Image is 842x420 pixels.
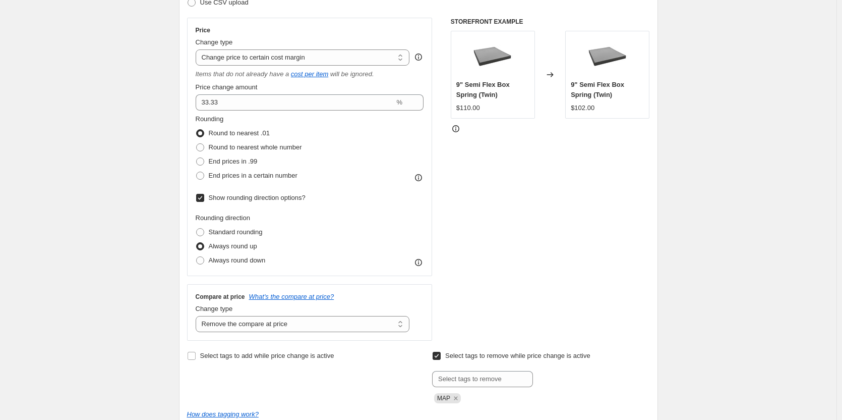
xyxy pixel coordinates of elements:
[209,256,266,264] span: Always round down
[396,98,402,106] span: %
[196,214,250,222] span: Rounding direction
[196,38,233,46] span: Change type
[413,52,424,62] div: help
[209,143,302,151] span: Round to nearest whole number
[330,70,374,78] i: will be ignored.
[249,293,334,300] button: What's the compare at price?
[196,305,233,312] span: Change type
[200,352,334,359] span: Select tags to add while price change is active
[456,81,510,98] span: 9" Semi Flex Box Spring (Twin)
[437,395,450,402] span: MAP
[571,103,594,113] div: $102.00
[472,36,513,77] img: prod_1790987912_80x.jpg
[209,129,270,137] span: Round to nearest .01
[209,242,257,250] span: Always round up
[196,115,224,123] span: Rounding
[445,352,590,359] span: Select tags to remove while price change is active
[187,410,259,418] a: How does tagging work?
[196,83,258,91] span: Price change amount
[587,36,628,77] img: prod_1790987912_80x.jpg
[451,394,460,403] button: Remove MAP
[571,81,624,98] span: 9" Semi Flex Box Spring (Twin)
[196,293,245,301] h3: Compare at price
[451,18,650,26] h6: STOREFRONT EXAMPLE
[291,70,328,78] a: cost per item
[209,172,297,179] span: End prices in a certain number
[196,26,210,34] h3: Price
[209,157,258,165] span: End prices in .99
[209,194,306,201] span: Show rounding direction options?
[209,228,263,236] span: Standard rounding
[196,94,395,111] input: 50
[456,103,480,113] div: $110.00
[432,371,533,387] input: Select tags to remove
[196,70,289,78] i: Items that do not already have a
